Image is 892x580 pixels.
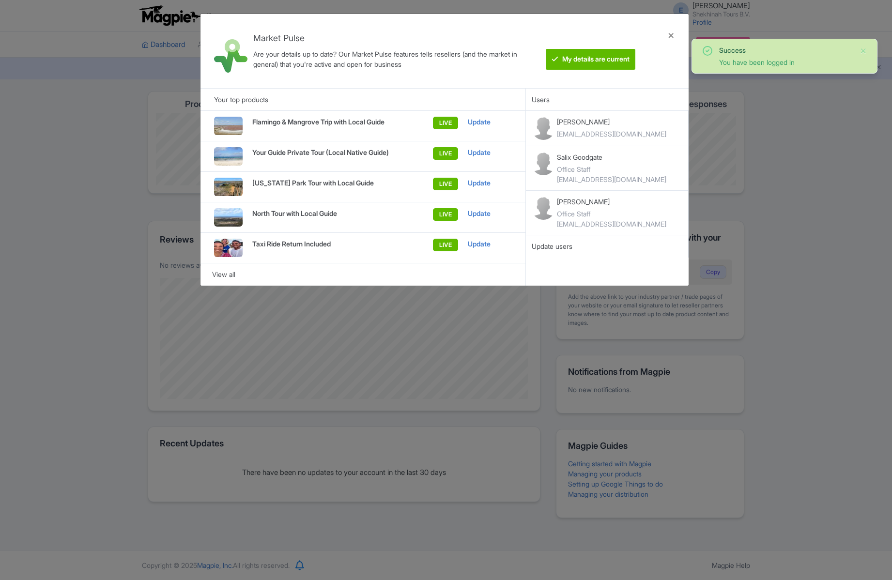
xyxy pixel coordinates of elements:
[546,49,635,70] btn: My details are current
[526,88,689,110] div: Users
[252,239,405,249] p: Taxi Ride Return Included
[468,208,512,219] div: Update
[468,178,512,188] div: Update
[719,57,852,67] div: You have been logged in
[252,147,405,157] p: Your Guide Private Tour (Local Native Guide)
[557,152,666,162] p: Salix Goodgate
[214,239,243,257] img: v9nu3w2o0u96dedkzfxp.jpg
[719,45,852,55] div: Success
[252,117,405,127] p: Flamingo & Mangrove Trip with Local Guide
[557,197,666,207] p: [PERSON_NAME]
[252,208,405,218] p: North Tour with Local Guide
[557,117,666,127] p: [PERSON_NAME]
[200,88,525,110] div: Your top products
[860,45,867,57] button: Close
[557,219,666,229] div: [EMAIL_ADDRESS][DOMAIN_NAME]
[252,178,405,188] p: [US_STATE] Park Tour with Local Guide
[532,197,555,220] img: contact-b11cc6e953956a0c50a2f97983291f06.png
[468,147,512,158] div: Update
[468,117,512,127] div: Update
[532,152,555,175] img: contact-b11cc6e953956a0c50a2f97983291f06.png
[214,208,243,227] img: gsw7rhypzgntqtktawgh.jpg
[468,239,512,249] div: Update
[557,129,666,139] div: [EMAIL_ADDRESS][DOMAIN_NAME]
[214,117,243,135] img: lejokny0zll60mc1i10i.jpg
[532,241,682,252] div: Update users
[532,117,555,140] img: contact-b11cc6e953956a0c50a2f97983291f06.png
[253,33,522,43] h4: Market Pulse
[214,178,243,196] img: bbdkjfrxzlffjfq1lc5r.jpg
[557,174,666,184] div: [EMAIL_ADDRESS][DOMAIN_NAME]
[214,39,247,73] img: market_pulse-1-0a5220b3d29e4a0de46fb7534bebe030.svg
[253,49,522,69] div: Are your details up to date? Our Market Pulse features tells resellers (and the market in general...
[214,147,243,166] img: gjnzgot0zwzsemkingvi.jpg
[212,269,514,280] div: View all
[557,209,666,219] div: Office Staff
[557,164,666,174] div: Office Staff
